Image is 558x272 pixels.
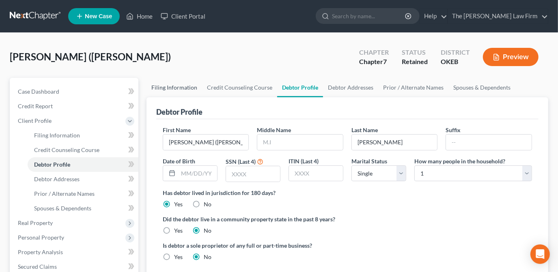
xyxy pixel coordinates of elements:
input: M.I [257,135,343,150]
label: Marital Status [351,157,387,165]
input: XXXX [289,166,343,181]
div: Chapter [359,57,389,66]
a: Client Portal [157,9,209,24]
label: Date of Birth [163,157,195,165]
a: Case Dashboard [11,84,138,99]
div: District [441,48,470,57]
span: Spouses & Dependents [34,205,91,212]
label: How many people in the household? [414,157,505,165]
span: Client Profile [18,117,52,124]
span: Credit Report [18,103,53,109]
a: Spouses & Dependents [448,78,515,97]
input: -- [446,135,532,150]
input: -- [163,135,249,150]
a: Debtor Addresses [28,172,138,186]
label: First Name [163,126,191,134]
div: Open Intercom Messenger [530,244,550,264]
label: ITIN (Last 4) [289,157,319,165]
span: New Case [85,13,112,19]
div: Status [402,48,428,57]
input: XXXX [226,166,280,182]
span: Credit Counseling Course [34,146,99,153]
a: Prior / Alternate Names [378,78,448,97]
label: Suffix [446,126,461,134]
a: Home [122,9,157,24]
label: Did the debtor live in a community property state in the past 8 years? [163,215,532,223]
a: Property Analysis [11,245,138,259]
span: Prior / Alternate Names [34,190,95,197]
span: Debtor Addresses [34,176,80,182]
label: SSN (Last 4) [226,157,256,166]
label: Yes [174,200,183,208]
label: No [204,253,211,261]
span: Personal Property [18,234,64,241]
div: Retained [402,57,428,66]
label: Middle Name [257,126,291,134]
label: Is debtor a sole proprietor of any full or part-time business? [163,241,343,250]
label: No [204,227,211,235]
span: 7 [383,58,387,65]
input: -- [352,135,437,150]
div: OKEB [441,57,470,66]
span: Debtor Profile [34,161,70,168]
label: Has debtor lived in jurisdiction for 180 days? [163,188,532,197]
a: Credit Counseling Course [202,78,277,97]
div: Chapter [359,48,389,57]
input: MM/DD/YYYY [178,166,217,181]
a: Debtor Profile [28,157,138,172]
label: Yes [174,227,183,235]
label: Last Name [351,126,378,134]
span: Secured Claims [18,263,57,270]
label: No [204,200,211,208]
span: Filing Information [34,132,80,139]
a: Credit Counseling Course [28,143,138,157]
label: Yes [174,253,183,261]
a: Filing Information [28,128,138,143]
div: Debtor Profile [156,107,203,117]
a: Help [420,9,447,24]
span: [PERSON_NAME] ([PERSON_NAME]) [10,51,171,62]
span: Property Analysis [18,248,63,255]
a: Spouses & Dependents [28,201,138,216]
a: Filing Information [147,78,202,97]
span: Case Dashboard [18,88,59,95]
a: Prior / Alternate Names [28,186,138,201]
a: Debtor Profile [277,78,323,97]
a: The [PERSON_NAME] Law Firm [448,9,548,24]
input: Search by name... [332,9,406,24]
span: Real Property [18,219,53,226]
a: Credit Report [11,99,138,114]
a: Debtor Addresses [323,78,378,97]
button: Preview [483,48,539,66]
